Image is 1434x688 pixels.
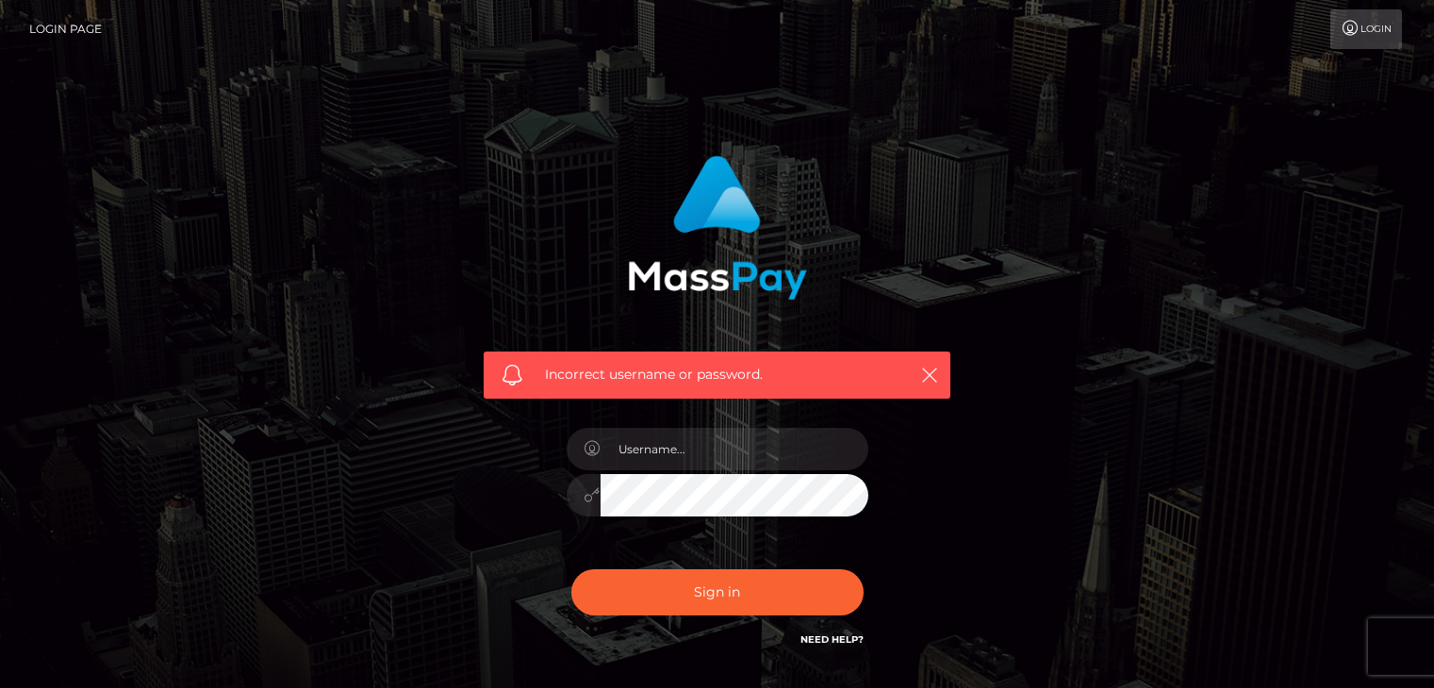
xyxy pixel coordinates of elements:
[601,428,868,470] input: Username...
[1330,9,1402,49] a: Login
[545,365,889,385] span: Incorrect username or password.
[571,569,864,615] button: Sign in
[628,156,807,300] img: MassPay Login
[29,9,102,49] a: Login Page
[800,633,864,646] a: Need Help?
